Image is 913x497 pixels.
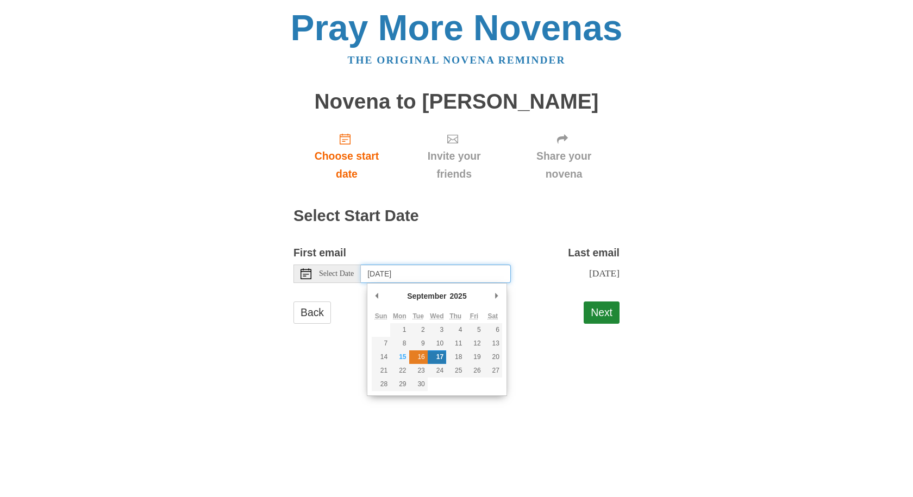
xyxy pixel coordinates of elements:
[390,364,409,378] button: 22
[428,337,446,350] button: 10
[319,270,354,278] span: Select Date
[293,301,331,324] a: Back
[393,312,407,320] abbr: Monday
[428,323,446,337] button: 3
[465,323,483,337] button: 5
[484,323,502,337] button: 6
[361,265,511,283] input: Use the arrow keys to pick a date
[568,244,620,262] label: Last email
[390,323,409,337] button: 1
[390,337,409,350] button: 8
[375,312,387,320] abbr: Sunday
[446,364,465,378] button: 25
[390,378,409,391] button: 29
[409,337,428,350] button: 9
[372,337,390,350] button: 7
[470,312,478,320] abbr: Friday
[448,288,468,304] div: 2025
[411,147,497,183] span: Invite your friends
[446,337,465,350] button: 11
[409,323,428,337] button: 2
[400,124,508,188] a: Invite your friends
[449,312,461,320] abbr: Thursday
[487,312,498,320] abbr: Saturday
[465,350,483,364] button: 19
[372,350,390,364] button: 14
[291,8,623,48] a: Pray More Novenas
[293,207,620,225] h2: Select Start Date
[465,364,483,378] button: 26
[372,378,390,391] button: 28
[293,90,620,114] h1: Novena to [PERSON_NAME]
[446,350,465,364] button: 18
[428,364,446,378] button: 24
[430,312,443,320] abbr: Wednesday
[584,301,620,324] button: Next
[491,288,502,304] button: Next Month
[446,323,465,337] button: 4
[428,350,446,364] button: 17
[409,364,428,378] button: 23
[589,268,620,279] span: [DATE]
[372,364,390,378] button: 21
[348,54,566,66] a: The original novena reminder
[409,378,428,391] button: 30
[372,288,383,304] button: Previous Month
[405,288,448,304] div: September
[409,350,428,364] button: 16
[412,312,423,320] abbr: Tuesday
[484,350,502,364] button: 20
[484,364,502,378] button: 27
[304,147,389,183] span: Choose start date
[484,337,502,350] button: 13
[508,124,620,188] a: Share your novena
[293,124,400,188] a: Choose start date
[465,337,483,350] button: 12
[519,147,609,183] span: Share your novena
[293,244,346,262] label: First email
[390,350,409,364] button: 15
